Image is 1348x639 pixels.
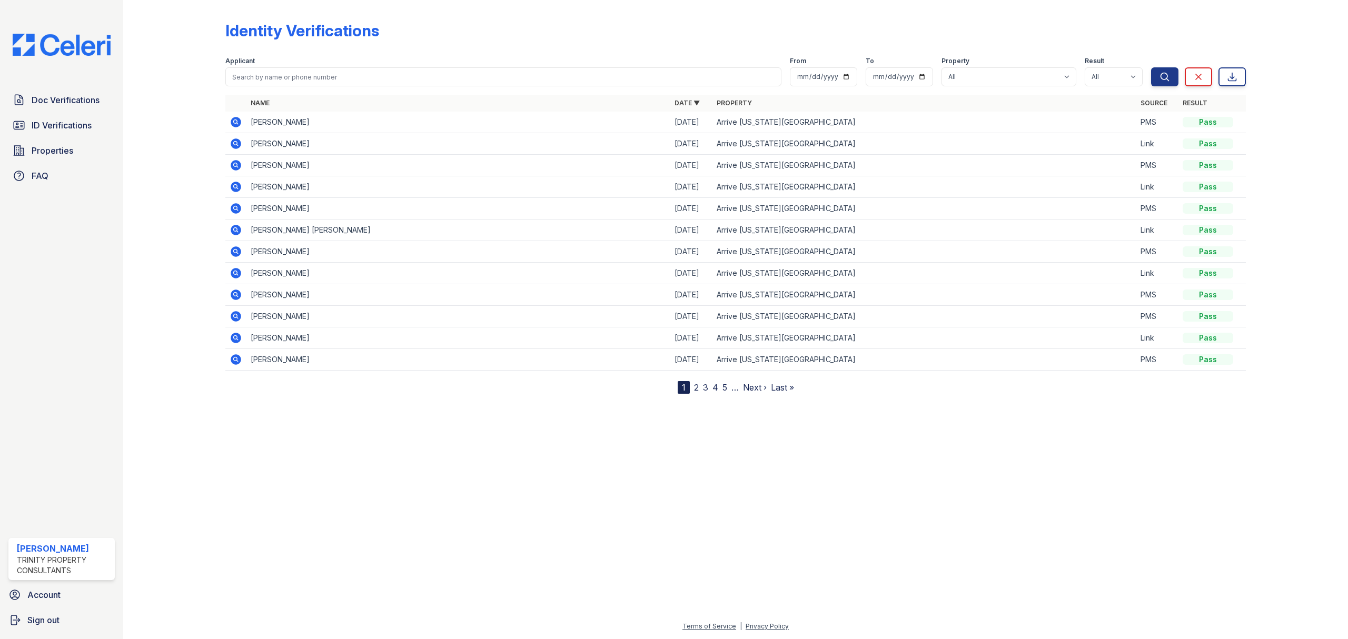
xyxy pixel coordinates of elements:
div: Pass [1183,117,1233,127]
td: PMS [1136,112,1178,133]
label: Result [1085,57,1104,65]
div: Pass [1183,203,1233,214]
td: Link [1136,327,1178,349]
span: ID Verifications [32,119,92,132]
a: Last » [771,382,794,393]
td: PMS [1136,198,1178,219]
img: CE_Logo_Blue-a8612792a0a2168367f1c8372b55b34899dd931a85d93a1a3d3e32e68fde9ad4.png [4,34,119,56]
a: Sign out [4,610,119,631]
td: Link [1136,176,1178,198]
td: [PERSON_NAME] [246,241,670,263]
td: Arrive [US_STATE][GEOGRAPHIC_DATA] [712,327,1136,349]
td: [PERSON_NAME] [246,306,670,327]
td: Arrive [US_STATE][GEOGRAPHIC_DATA] [712,133,1136,155]
div: Trinity Property Consultants [17,555,111,576]
a: Result [1183,99,1207,107]
td: [DATE] [670,176,712,198]
td: [PERSON_NAME] [246,176,670,198]
a: Date ▼ [675,99,700,107]
td: Link [1136,219,1178,241]
td: Arrive [US_STATE][GEOGRAPHIC_DATA] [712,241,1136,263]
td: Arrive [US_STATE][GEOGRAPHIC_DATA] [712,284,1136,306]
input: Search by name or phone number [225,67,782,86]
td: [DATE] [670,306,712,327]
a: 4 [712,382,718,393]
a: Terms of Service [682,622,736,630]
label: Property [941,57,969,65]
td: PMS [1136,284,1178,306]
td: [DATE] [670,112,712,133]
a: 3 [703,382,708,393]
div: Pass [1183,268,1233,278]
td: Link [1136,133,1178,155]
a: ID Verifications [8,115,115,136]
td: [DATE] [670,241,712,263]
td: Arrive [US_STATE][GEOGRAPHIC_DATA] [712,112,1136,133]
a: Doc Verifications [8,89,115,111]
div: Pass [1183,160,1233,171]
div: Pass [1183,225,1233,235]
div: Identity Verifications [225,21,379,40]
div: Pass [1183,289,1233,300]
td: [DATE] [670,349,712,371]
label: To [866,57,874,65]
td: [DATE] [670,263,712,284]
td: [PERSON_NAME] [246,263,670,284]
div: Pass [1183,354,1233,365]
div: Pass [1183,138,1233,149]
td: [DATE] [670,327,712,349]
div: Pass [1183,311,1233,322]
a: Account [4,584,119,605]
td: Arrive [US_STATE][GEOGRAPHIC_DATA] [712,176,1136,198]
a: FAQ [8,165,115,186]
td: [DATE] [670,284,712,306]
div: [PERSON_NAME] [17,542,111,555]
td: [PERSON_NAME] [246,349,670,371]
span: Properties [32,144,73,157]
td: [PERSON_NAME] [PERSON_NAME] [246,219,670,241]
span: Sign out [27,614,60,626]
td: Arrive [US_STATE][GEOGRAPHIC_DATA] [712,219,1136,241]
td: [PERSON_NAME] [246,327,670,349]
td: [PERSON_NAME] [246,284,670,306]
label: Applicant [225,57,255,65]
span: FAQ [32,169,48,182]
label: From [790,57,806,65]
td: PMS [1136,349,1178,371]
td: Arrive [US_STATE][GEOGRAPHIC_DATA] [712,263,1136,284]
td: Arrive [US_STATE][GEOGRAPHIC_DATA] [712,198,1136,219]
span: … [731,381,739,394]
td: PMS [1136,306,1178,327]
td: PMS [1136,241,1178,263]
td: Arrive [US_STATE][GEOGRAPHIC_DATA] [712,306,1136,327]
a: Name [251,99,270,107]
a: Property [717,99,752,107]
div: 1 [678,381,690,394]
td: Arrive [US_STATE][GEOGRAPHIC_DATA] [712,155,1136,176]
td: [DATE] [670,198,712,219]
td: [PERSON_NAME] [246,112,670,133]
td: [PERSON_NAME] [246,198,670,219]
div: | [740,622,742,630]
div: Pass [1183,246,1233,257]
div: Pass [1183,333,1233,343]
a: 2 [694,382,699,393]
td: [DATE] [670,133,712,155]
td: [PERSON_NAME] [246,133,670,155]
a: Properties [8,140,115,161]
span: Doc Verifications [32,94,100,106]
a: Source [1141,99,1167,107]
td: [DATE] [670,155,712,176]
td: Link [1136,263,1178,284]
td: Arrive [US_STATE][GEOGRAPHIC_DATA] [712,349,1136,371]
a: 5 [722,382,727,393]
a: Privacy Policy [746,622,789,630]
td: [DATE] [670,219,712,241]
span: Account [27,588,61,601]
td: [PERSON_NAME] [246,155,670,176]
td: PMS [1136,155,1178,176]
div: Pass [1183,182,1233,192]
a: Next › [743,382,767,393]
